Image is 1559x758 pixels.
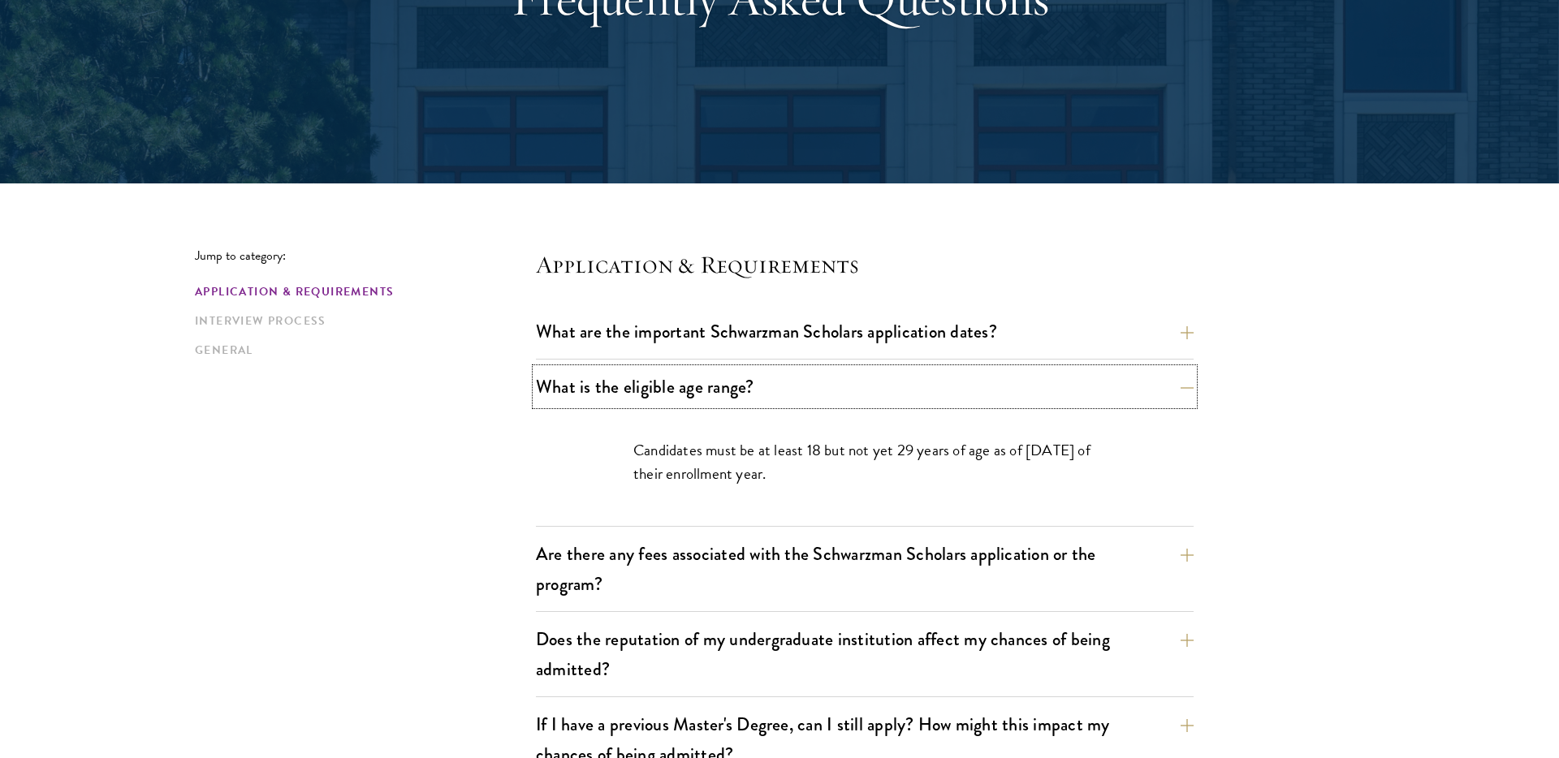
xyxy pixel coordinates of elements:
button: Does the reputation of my undergraduate institution affect my chances of being admitted? [536,621,1194,687]
h4: Application & Requirements [536,248,1194,281]
a: Application & Requirements [195,283,526,300]
button: What is the eligible age range? [536,368,1194,405]
button: Are there any fees associated with the Schwarzman Scholars application or the program? [536,536,1194,602]
button: What are the important Schwarzman Scholars application dates? [536,313,1194,350]
p: Jump to category: [195,248,536,263]
p: Candidates must be at least 18 but not yet 29 years of age as of [DATE] of their enrollment year. [633,438,1096,485]
a: General [195,342,526,359]
a: Interview Process [195,312,526,329]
